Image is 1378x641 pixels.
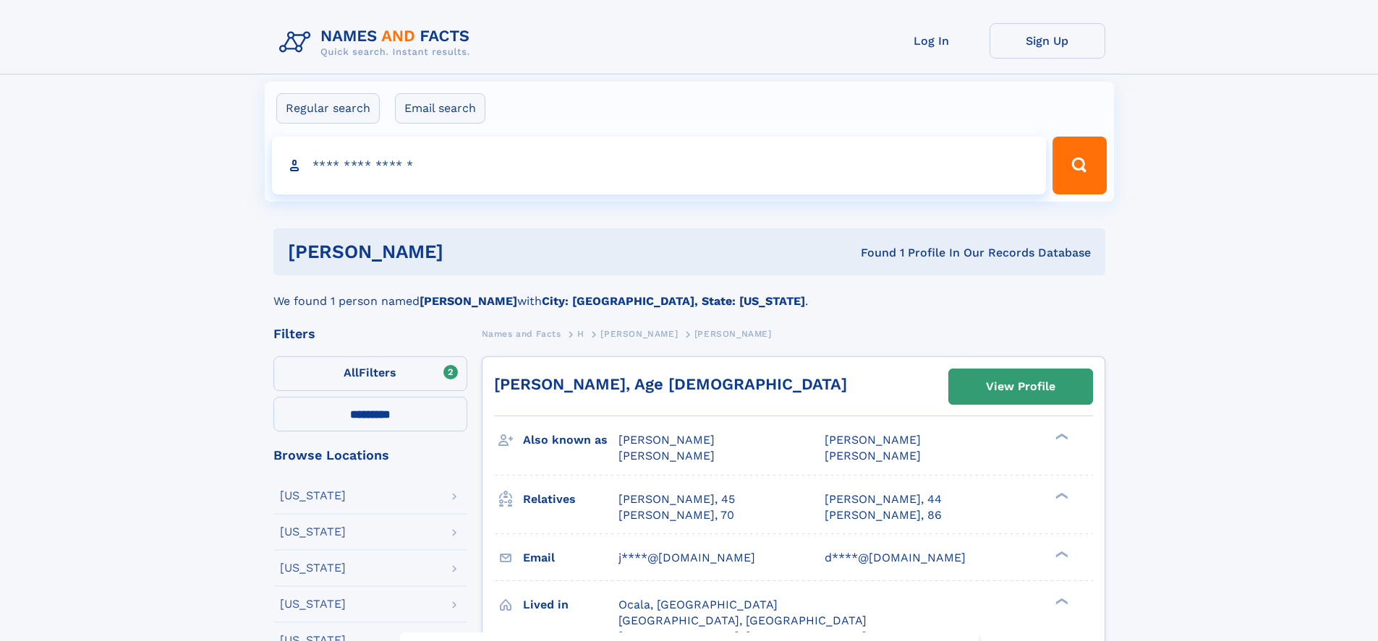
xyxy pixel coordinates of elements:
[273,327,467,340] div: Filters
[395,93,485,124] label: Email search
[523,546,618,570] h3: Email
[825,433,921,447] span: [PERSON_NAME]
[280,526,346,538] div: [US_STATE]
[1052,432,1069,442] div: ❯
[542,294,805,308] b: City: [GEOGRAPHIC_DATA], State: [US_STATE]
[523,487,618,512] h3: Relatives
[986,370,1055,403] div: View Profile
[990,23,1105,59] a: Sign Up
[494,375,847,393] a: [PERSON_NAME], Age [DEMOGRAPHIC_DATA]
[874,23,990,59] a: Log In
[694,329,772,339] span: [PERSON_NAME]
[618,491,735,507] a: [PERSON_NAME], 45
[288,243,652,261] h1: [PERSON_NAME]
[577,324,584,343] a: H
[618,433,715,447] span: [PERSON_NAME]
[273,275,1105,310] div: We found 1 person named with .
[600,324,678,343] a: [PERSON_NAME]
[618,614,867,627] span: [GEOGRAPHIC_DATA], [GEOGRAPHIC_DATA]
[577,329,584,339] span: H
[1052,491,1069,500] div: ❯
[825,491,942,507] a: [PERSON_NAME], 44
[1052,549,1069,559] div: ❯
[280,490,346,502] div: [US_STATE]
[272,137,1047,194] input: search input
[273,23,482,62] img: Logo Names and Facts
[344,366,359,379] span: All
[618,449,715,463] span: [PERSON_NAME]
[482,324,561,343] a: Names and Facts
[280,598,346,610] div: [US_STATE]
[523,593,618,617] h3: Lived in
[273,449,467,462] div: Browse Locations
[523,428,618,452] h3: Also known as
[420,294,517,308] b: [PERSON_NAME]
[1052,596,1069,606] div: ❯
[618,598,778,611] span: Ocala, [GEOGRAPHIC_DATA]
[825,507,942,523] a: [PERSON_NAME], 86
[276,93,380,124] label: Regular search
[280,562,346,574] div: [US_STATE]
[618,507,734,523] a: [PERSON_NAME], 70
[1052,137,1106,194] button: Search Button
[652,245,1091,261] div: Found 1 Profile In Our Records Database
[273,356,467,391] label: Filters
[825,449,921,463] span: [PERSON_NAME]
[949,369,1092,404] a: View Profile
[600,329,678,339] span: [PERSON_NAME]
